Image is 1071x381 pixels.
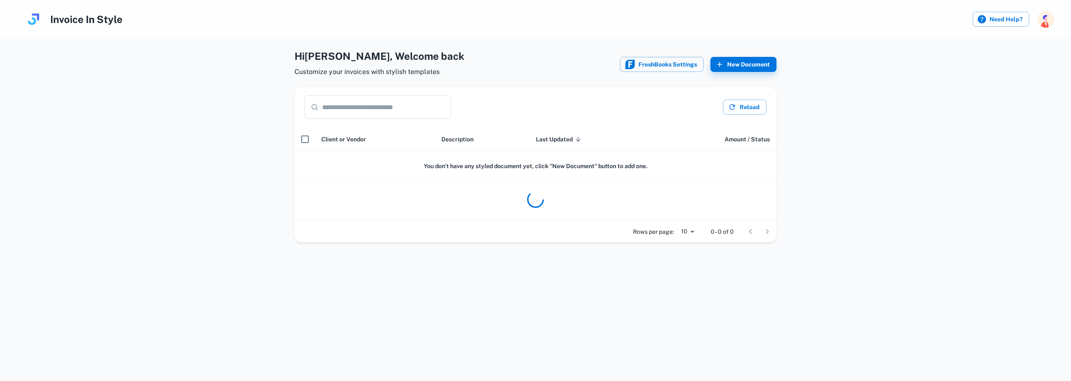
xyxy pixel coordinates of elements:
[536,134,584,144] span: Last Updated
[321,134,366,144] span: Client or Vendor
[295,67,464,77] span: Customize your invoices with stylish templates
[620,57,704,72] button: FreshBooks iconFreshBooks Settings
[25,11,42,28] img: logo.svg
[1038,11,1054,28] img: photoURL
[973,12,1029,27] label: Need Help?
[633,227,674,236] p: Rows per page:
[441,134,474,144] span: Description
[50,12,123,27] h4: Invoice In Style
[295,127,776,221] div: scrollable content
[677,225,697,238] div: 10
[295,49,464,64] h4: Hi [PERSON_NAME] , Welcome back
[723,100,766,115] button: Reload
[625,59,635,69] img: FreshBooks icon
[725,134,770,144] span: Amount / Status
[711,227,734,236] p: 0–0 of 0
[710,57,776,72] button: New Document
[301,161,770,171] h6: You don't have any styled document yet, click "New Document" button to add one.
